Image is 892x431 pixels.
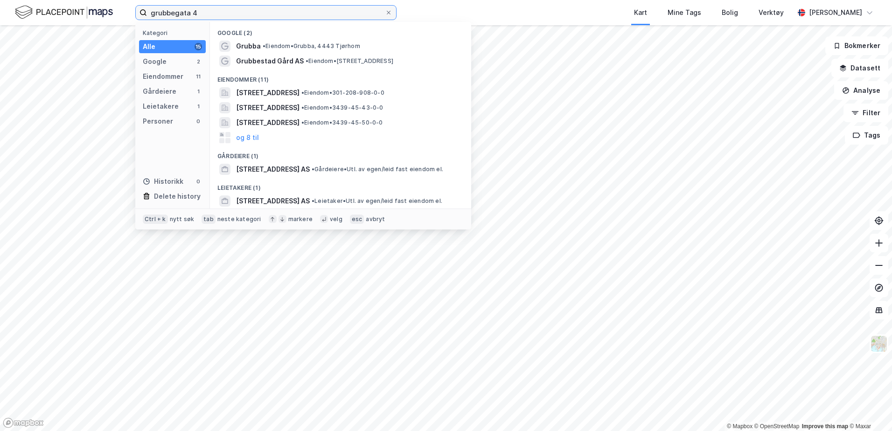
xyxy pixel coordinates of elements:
[802,423,848,430] a: Improve this map
[301,104,304,111] span: •
[143,41,155,52] div: Alle
[722,7,738,18] div: Bolig
[634,7,647,18] div: Kart
[834,81,888,100] button: Analyse
[143,71,183,82] div: Eiendommer
[195,103,202,110] div: 1
[202,215,216,224] div: tab
[236,195,310,207] span: [STREET_ADDRESS] AS
[236,87,300,98] span: [STREET_ADDRESS]
[210,177,471,194] div: Leietakere (1)
[831,59,888,77] button: Datasett
[288,215,313,223] div: markere
[825,36,888,55] button: Bokmerker
[195,178,202,185] div: 0
[3,417,44,428] a: Mapbox homepage
[143,101,179,112] div: Leietakere
[301,104,383,111] span: Eiendom • 3439-45-43-0-0
[759,7,784,18] div: Verktøy
[170,215,195,223] div: nytt søk
[845,386,892,431] iframe: Chat Widget
[143,116,173,127] div: Personer
[236,41,261,52] span: Grubba
[210,22,471,39] div: Google (2)
[843,104,888,122] button: Filter
[154,191,201,202] div: Delete history
[350,215,364,224] div: esc
[210,69,471,85] div: Eiendommer (11)
[195,73,202,80] div: 11
[312,197,314,204] span: •
[312,166,443,173] span: Gårdeiere • Utl. av egen/leid fast eiendom el.
[217,215,261,223] div: neste kategori
[195,43,202,50] div: 15
[263,42,360,50] span: Eiendom • Grubba, 4443 Tjørhom
[263,42,265,49] span: •
[306,57,308,64] span: •
[306,57,393,65] span: Eiendom • [STREET_ADDRESS]
[366,215,385,223] div: avbryt
[845,126,888,145] button: Tags
[236,164,310,175] span: [STREET_ADDRESS] AS
[236,117,300,128] span: [STREET_ADDRESS]
[143,86,176,97] div: Gårdeiere
[312,197,442,205] span: Leietaker • Utl. av egen/leid fast eiendom el.
[195,118,202,125] div: 0
[236,102,300,113] span: [STREET_ADDRESS]
[809,7,862,18] div: [PERSON_NAME]
[301,89,384,97] span: Eiendom • 301-208-908-0-0
[301,89,304,96] span: •
[727,423,753,430] a: Mapbox
[15,4,113,21] img: logo.f888ab2527a4732fd821a326f86c7f29.svg
[236,56,304,67] span: Grubbestad Gård AS
[668,7,701,18] div: Mine Tags
[143,176,183,187] div: Historikk
[870,335,888,353] img: Z
[143,215,168,224] div: Ctrl + k
[210,145,471,162] div: Gårdeiere (1)
[301,119,383,126] span: Eiendom • 3439-45-50-0-0
[195,58,202,65] div: 2
[147,6,385,20] input: Søk på adresse, matrikkel, gårdeiere, leietakere eller personer
[312,166,314,173] span: •
[143,29,206,36] div: Kategori
[195,88,202,95] div: 1
[236,132,259,143] button: og 8 til
[330,215,342,223] div: velg
[301,119,304,126] span: •
[143,56,167,67] div: Google
[754,423,800,430] a: OpenStreetMap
